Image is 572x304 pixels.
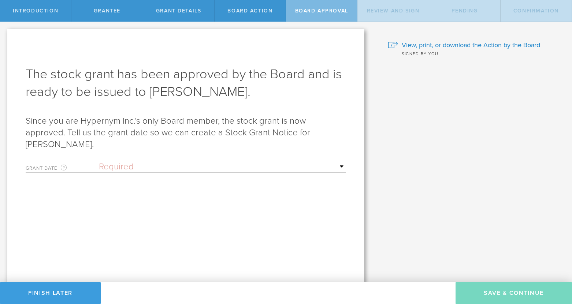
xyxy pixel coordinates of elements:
[26,115,346,150] p: Since you are Hypernym Inc.’s only Board member, the stock grant is now approved. Tell us the gra...
[402,40,540,50] span: View, print, or download the Action by the Board
[367,8,420,14] span: Review and Sign
[13,8,58,14] span: Introduction
[295,8,348,14] span: Board Approval
[452,8,478,14] span: Pending
[26,65,346,101] h1: The stock grant has been approved by the Board and is ready to be issued to [PERSON_NAME].
[94,8,120,14] span: Grantee
[26,164,99,172] label: Grant Date
[456,282,572,304] button: Save & Continue
[513,8,559,14] span: Confirmation
[156,8,201,14] span: Grant Details
[227,8,272,14] span: Board Action
[388,50,561,57] div: Signed by you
